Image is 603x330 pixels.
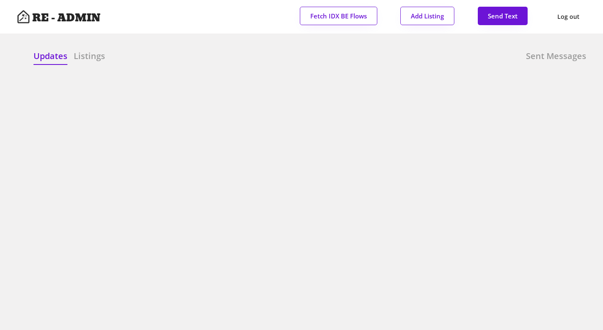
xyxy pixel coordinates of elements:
[300,7,377,25] button: Fetch IDX BE Flows
[32,13,100,23] h4: RE - ADMIN
[74,50,105,62] h6: Listings
[478,7,528,25] button: Send Text
[526,50,586,62] h6: Sent Messages
[33,50,67,62] h6: Updates
[551,7,586,26] button: Log out
[400,7,454,25] button: Add Listing
[17,10,30,23] img: Artboard%201%20copy%203.svg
